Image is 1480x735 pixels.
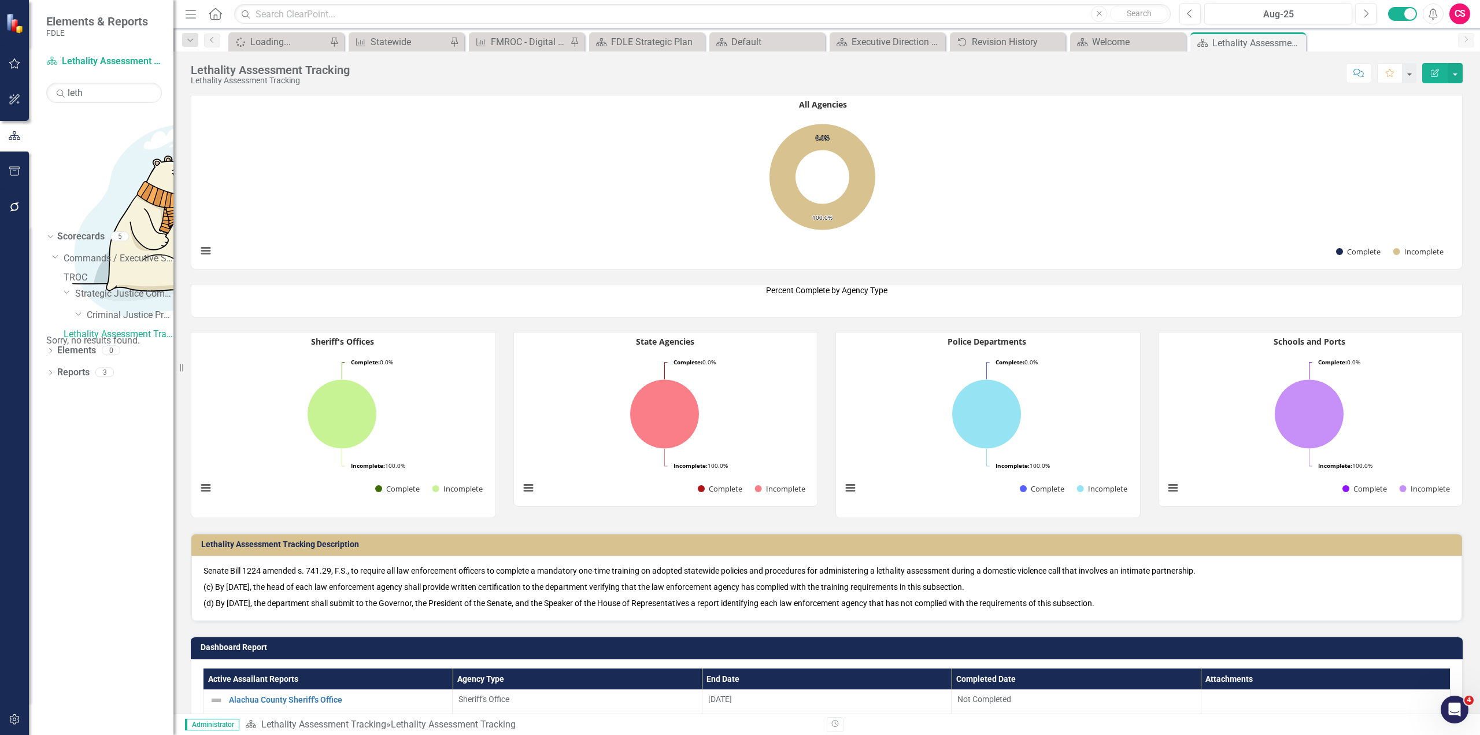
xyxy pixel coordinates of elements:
[1464,696,1474,705] span: 4
[1020,483,1064,494] button: Show Complete
[64,328,173,341] a: Lethality Assessment Tracking
[46,14,148,28] span: Elements & Reports
[674,358,702,366] tspan: Complete:
[95,368,114,378] div: 3
[1212,36,1303,50] div: Lethality Assessment Tracking
[1318,461,1352,470] tspan: Incomplete:
[674,461,728,470] text: 100.0%
[799,99,847,110] text: All Agencies
[87,309,173,322] a: Criminal Justice Professionalism, Standards & Training Services
[351,461,385,470] tspan: Incomplete:
[1400,483,1449,494] button: Show Incomplete
[948,336,1026,347] text: Police Departments
[198,480,214,496] button: View chart menu, Sheriff's Offices
[110,232,129,242] div: 5
[1159,333,1460,506] svg: Interactive chart
[520,480,536,496] button: View chart menu, State Agencies
[1318,358,1360,366] text: 0.0%
[57,366,90,379] a: Reports
[191,333,495,506] div: Sheriff's Offices. Highcharts interactive chart.
[453,711,702,732] td: Double-Click to Edit
[1441,696,1468,723] iframe: Intercom live chat
[250,35,327,49] div: Loading...
[203,565,1450,579] p: Senate Bill 1224 amended s. 741.29, F.S., to require all law enforcement officers to complete a m...
[75,287,173,301] a: Strategic Justice Command
[953,35,1063,49] a: Revision History
[209,693,223,707] img: Not Defined
[957,693,1194,705] div: Not Completed
[1077,483,1127,494] button: Show Incomplete
[514,333,818,506] div: State Agencies. Highcharts interactive chart.
[1092,35,1183,49] div: Welcome
[453,689,702,711] td: Double-Click to Edit
[203,595,1450,609] p: (d) By [DATE], the department shall submit to the Governor, the President of the Senate, and the ...
[1165,480,1181,496] button: View chart menu, Schools and Ports
[185,719,239,730] span: Administrator
[191,76,350,85] div: Lethality Assessment Tracking
[351,358,380,366] tspan: Complete:
[611,35,702,49] div: FDLE Strategic Plan
[1201,689,1450,711] td: Double-Click to Edit
[674,358,716,366] text: 0.0%
[57,230,105,243] a: Scorecards
[1274,379,1344,449] path: Incomplete, 45.
[57,344,96,357] a: Elements
[229,696,446,704] a: Alachua County Sheriff's Office
[234,4,1171,24] input: Search ClearPoint...
[231,35,327,49] a: Loading...
[245,718,818,732] div: »
[1127,9,1152,18] span: Search
[46,28,148,38] small: FDLE
[996,358,1038,366] text: 0.0%
[191,64,350,76] div: Lethality Assessment Tracking
[842,480,859,496] button: View chart menu, Police Departments
[201,643,1457,652] h3: Dashboard Report
[203,689,453,711] td: Double-Click to Edit Right Click for Context Menu
[712,35,822,49] a: Default
[46,83,162,103] input: Search Below...
[674,461,708,470] tspan: Incomplete:
[351,358,393,366] text: 0.0%
[1318,358,1347,366] tspan: Complete:
[64,271,173,285] a: TROC
[630,379,699,449] path: Incomplete, 40.
[836,333,1137,506] svg: Interactive chart
[731,35,822,49] div: Default
[261,719,386,730] a: Lethality Assessment Tracking
[6,13,26,33] img: ClearPoint Strategy
[198,243,214,259] button: View chart menu, All Agencies
[996,358,1024,366] tspan: Complete:
[375,483,420,494] button: Show Complete
[698,483,742,494] button: Show Complete
[458,695,509,704] span: Sheriff's Office
[766,286,887,295] span: Percent Complete by Agency Type
[952,689,1201,711] td: Double-Click to Edit
[351,35,447,49] a: Statewide
[836,333,1140,506] div: Police Departments. Highcharts interactive chart.
[1208,8,1348,21] div: Aug-25
[1204,3,1352,24] button: Aug-25
[996,461,1050,470] text: 100.0%
[371,35,447,49] div: Statewide
[1110,6,1168,22] button: Search
[635,336,694,347] text: State Agencies
[952,379,1022,449] path: Incomplete, 249.
[702,711,951,732] td: Double-Click to Edit
[1073,35,1183,49] a: Welcome
[592,35,702,49] a: FDLE Strategic Plan
[1159,333,1463,506] div: Schools and Ports. Highcharts interactive chart.
[391,719,516,730] div: Lethality Assessment Tracking
[203,711,453,732] td: Double-Click to Edit Right Click for Context Menu
[203,579,1450,595] p: (c) By [DATE], the head of each law enforcement agency shall provide written certification to the...
[46,55,162,68] a: Lethality Assessment Tracking
[46,103,393,334] img: No results found
[491,35,567,49] div: FMROC - Digital Forensics
[1318,461,1372,470] text: 100.0%
[191,333,493,506] svg: Interactive chart
[996,461,1030,470] tspan: Incomplete:
[852,35,942,49] div: Executive Direction & Business Support
[472,35,567,49] a: FMROC - Digital Forensics
[1393,246,1443,257] button: Show Incomplete
[1342,483,1387,494] button: Show Complete
[1336,246,1381,257] button: Show Complete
